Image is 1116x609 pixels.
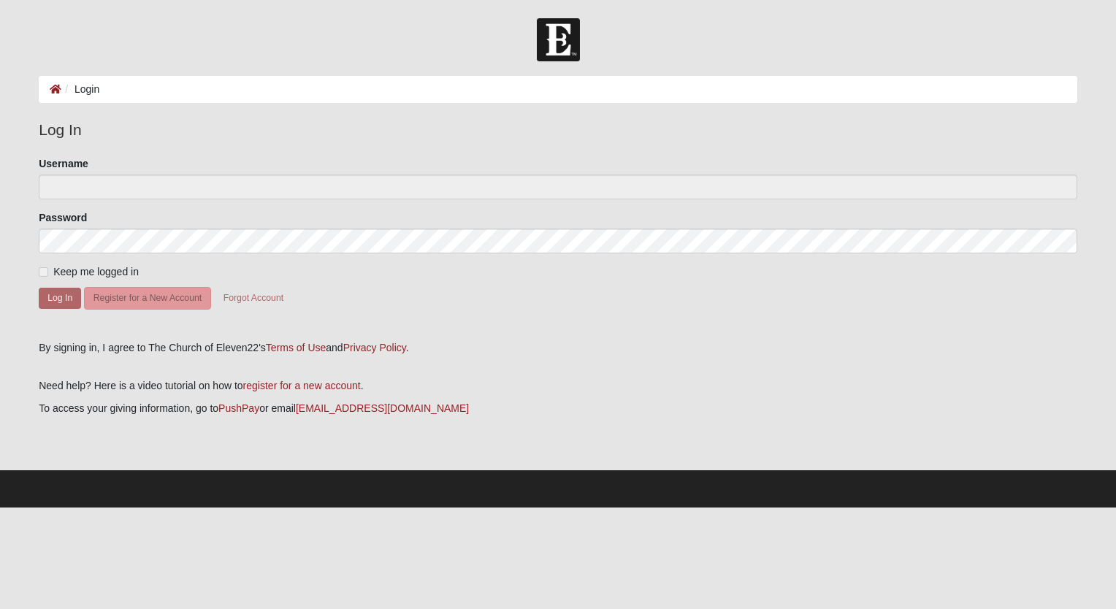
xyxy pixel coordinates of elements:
[39,156,88,171] label: Username
[343,342,406,353] a: Privacy Policy
[53,266,139,277] span: Keep me logged in
[218,402,259,414] a: PushPay
[39,210,87,225] label: Password
[39,378,1077,394] p: Need help? Here is a video tutorial on how to .
[266,342,326,353] a: Terms of Use
[39,401,1077,416] p: To access your giving information, go to or email
[243,380,361,391] a: register for a new account
[39,267,48,277] input: Keep me logged in
[39,288,81,309] button: Log In
[296,402,469,414] a: [EMAIL_ADDRESS][DOMAIN_NAME]
[39,340,1077,356] div: By signing in, I agree to The Church of Eleven22's and .
[537,18,580,61] img: Church of Eleven22 Logo
[84,287,211,310] button: Register for a New Account
[61,82,99,97] li: Login
[39,118,1077,142] legend: Log In
[214,287,293,310] button: Forgot Account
